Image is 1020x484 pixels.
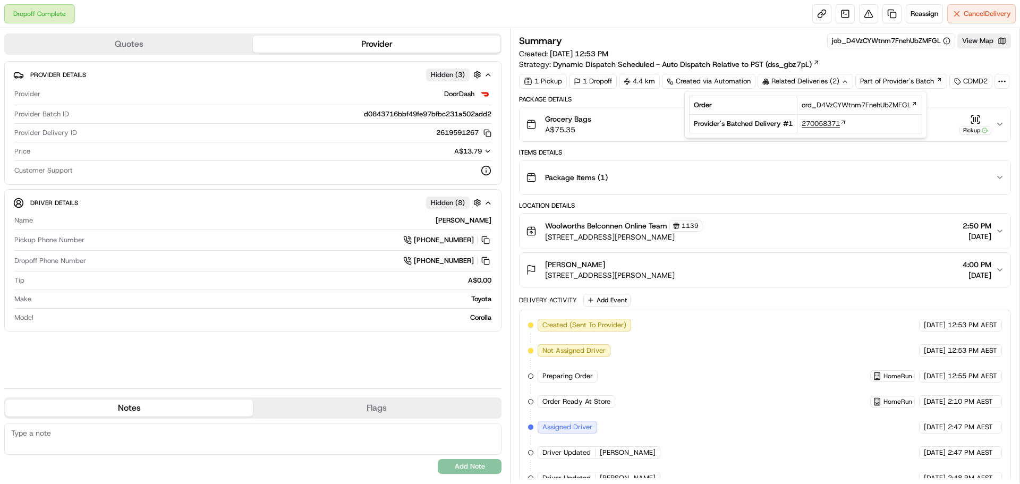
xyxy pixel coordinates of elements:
span: Tip [14,276,24,285]
span: Dropoff Phone Number [14,256,86,266]
span: Preparing Order [542,371,593,381]
span: [DATE] [963,270,991,281]
div: Items Details [519,148,1011,157]
button: 2619591267 [436,128,491,138]
h3: Summary [519,36,562,46]
div: Related Deliveries (2) [758,74,853,89]
button: Provider DetailsHidden (3) [13,66,492,83]
div: Strategy: [519,59,820,70]
div: Corolla [38,313,491,322]
button: Grocery BagsA$75.35Pickup [520,107,1010,141]
div: A$0.00 [29,276,491,285]
span: Hidden ( 3 ) [431,70,465,80]
span: d0843716bbf49fe97bfbc231a502add2 [364,109,491,119]
a: Dynamic Dispatch Scheduled - Auto Dispatch Relative to PST (dss_gbz7pL) [553,59,820,70]
button: [PERSON_NAME][STREET_ADDRESS][PERSON_NAME]4:00 PM[DATE] [520,253,1010,287]
span: Driver Updated [542,448,591,457]
span: [DATE] [924,448,946,457]
span: [STREET_ADDRESS][PERSON_NAME] [545,232,702,242]
td: Provider's Batched Delivery # 1 [690,115,797,133]
div: Pickup [959,126,991,135]
td: Order [690,96,797,115]
span: Customer Support [14,166,73,175]
span: Cancel Delivery [964,9,1011,19]
div: Location Details [519,201,1011,210]
span: Not Assigned Driver [542,346,606,355]
span: [DATE] [924,473,946,483]
a: [PHONE_NUMBER] [403,255,491,267]
span: Dynamic Dispatch Scheduled - Auto Dispatch Relative to PST (dss_gbz7pL) [553,59,812,70]
button: CancelDelivery [947,4,1016,23]
span: Provider Delivery ID [14,128,77,138]
span: [PERSON_NAME] [545,259,605,270]
span: 2:50 PM [963,220,991,231]
button: Notes [5,400,253,417]
button: Provider [253,36,500,53]
button: A$13.79 [398,147,491,156]
span: [PERSON_NAME] [600,473,656,483]
span: Model [14,313,33,322]
span: HomeRun [883,372,912,380]
span: A$13.79 [454,147,482,156]
span: [DATE] 12:53 PM [550,49,608,58]
button: Pickup [959,114,991,135]
span: [PERSON_NAME] [600,448,656,457]
button: Hidden (3) [426,68,484,81]
span: 12:53 PM AEST [948,320,997,330]
span: Provider Details [30,71,86,79]
span: Driver Updated [542,473,591,483]
a: Created via Automation [662,74,755,89]
button: Package Items (1) [520,160,1010,194]
a: Part of Provider's Batch [855,74,947,89]
div: 4.4 km [619,74,660,89]
button: job_D4VzCYWtnm7FnehUbZMFGL [832,36,950,46]
div: Toyota [36,294,491,304]
button: [PHONE_NUMBER] [403,234,491,246]
button: Quotes [5,36,253,53]
span: Package Items ( 1 ) [545,172,608,183]
span: Name [14,216,33,225]
span: Reassign [911,9,938,19]
span: [DATE] [924,422,946,432]
span: [DATE] [924,397,946,406]
span: A$75.35 [545,124,591,135]
button: Hidden (8) [426,196,484,209]
div: 1 Dropoff [569,74,617,89]
div: [PERSON_NAME] [37,216,491,225]
a: 270058371 [802,119,846,129]
span: 12:53 PM AEST [948,346,997,355]
span: 1139 [682,222,699,230]
img: doordash_logo_v2.png [479,88,491,100]
span: 270058371 [802,119,840,129]
span: Grocery Bags [545,114,591,124]
span: 2:10 PM AEST [948,397,993,406]
a: ord_D4VzCYWtnm7FnehUbZMFGL [802,100,917,110]
span: 12:55 PM AEST [948,371,997,381]
span: [PHONE_NUMBER] [414,256,474,266]
span: Woolworths Belconnen Online Team [545,220,667,231]
span: Pickup Phone Number [14,235,84,245]
button: Flags [253,400,500,417]
div: Delivery Activity [519,296,577,304]
span: Price [14,147,30,156]
span: [DATE] [924,320,946,330]
span: [PHONE_NUMBER] [414,235,474,245]
span: 4:00 PM [963,259,991,270]
span: [DATE] [924,371,946,381]
span: 2:47 PM AEST [948,422,993,432]
span: HomeRun [883,397,912,406]
div: CDMD2 [949,74,992,89]
span: Driver Details [30,199,78,207]
button: Add Event [583,294,631,307]
button: View Map [957,33,1011,48]
span: [DATE] [963,231,991,242]
span: [DATE] [924,346,946,355]
span: Hidden ( 8 ) [431,198,465,208]
span: Make [14,294,31,304]
button: Reassign [906,4,943,23]
span: [STREET_ADDRESS][PERSON_NAME] [545,270,675,281]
